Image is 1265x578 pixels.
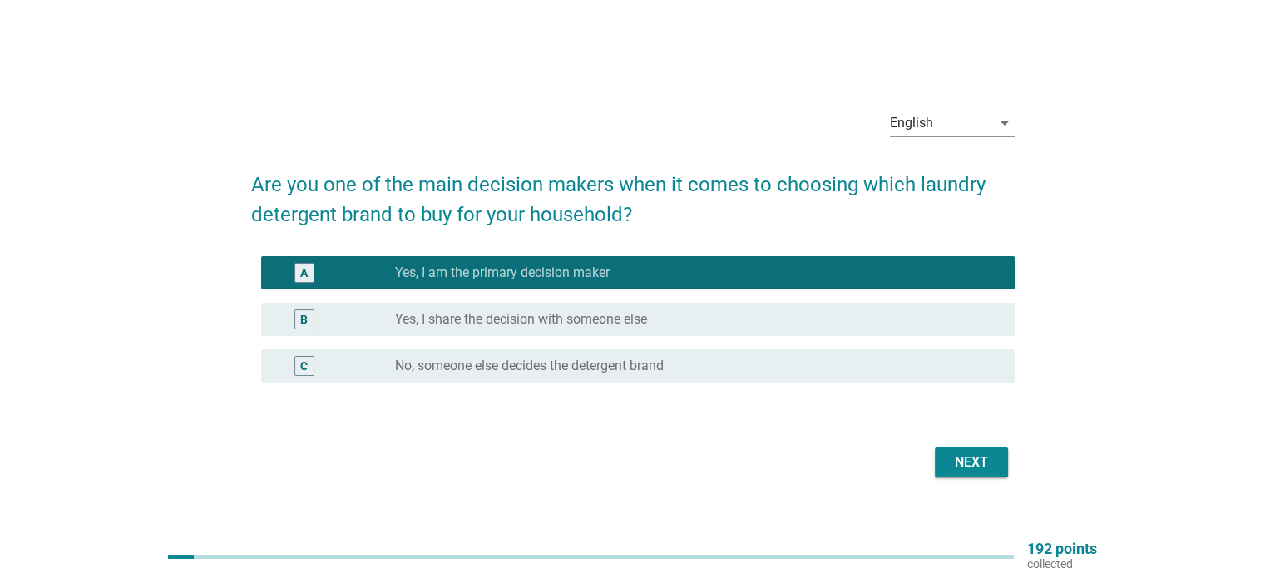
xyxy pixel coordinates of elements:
div: C [300,357,308,374]
label: Yes, I am the primary decision maker [395,264,610,281]
div: English [890,116,933,131]
label: No, someone else decides the detergent brand [395,358,664,374]
div: A [300,264,308,281]
div: Next [948,452,995,472]
p: collected [1027,556,1097,571]
button: Next [935,447,1008,477]
h2: Are you one of the main decision makers when it comes to choosing which laundry detergent brand t... [251,153,1015,230]
label: Yes, I share the decision with someone else [395,311,647,328]
i: arrow_drop_down [995,113,1015,133]
p: 192 points [1027,541,1097,556]
div: B [300,310,308,328]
